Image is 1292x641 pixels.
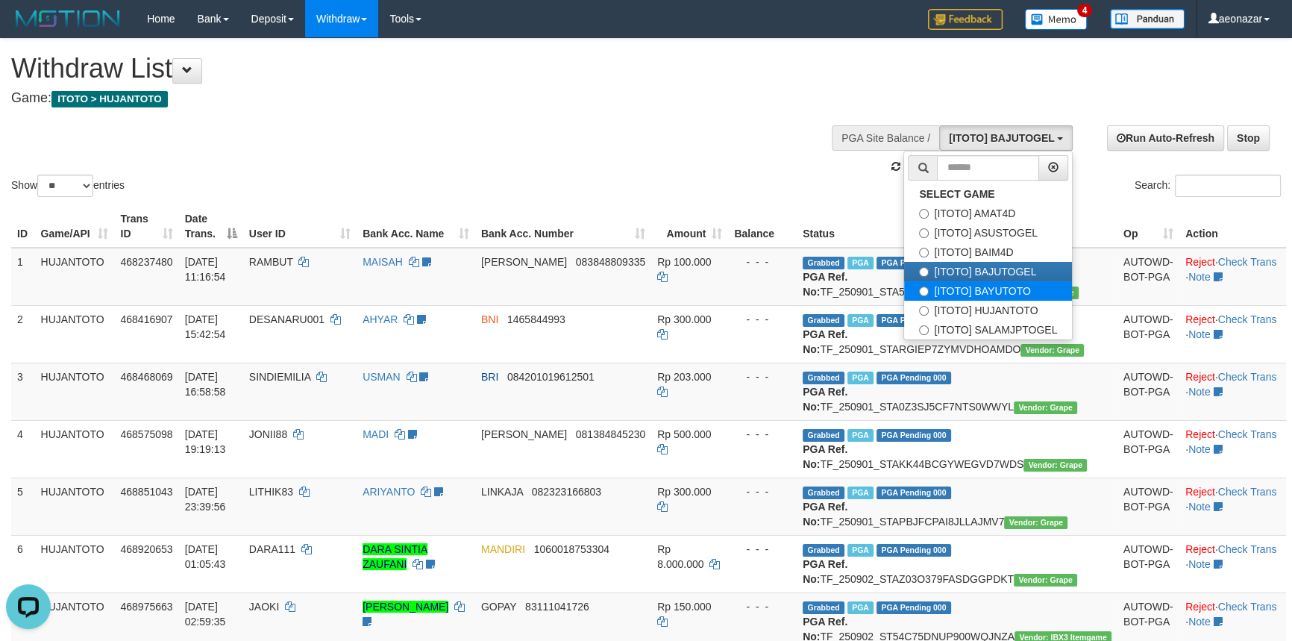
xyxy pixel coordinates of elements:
[481,601,516,613] span: GOPAY
[481,428,567,440] span: [PERSON_NAME]
[657,428,711,440] span: Rp 500.000
[185,313,226,340] span: [DATE] 15:42:54
[37,175,93,197] select: Showentries
[904,281,1072,301] label: [ITOTO] BAYUTOTO
[797,363,1117,420] td: TF_250901_STA0Z3SJ5CF7NTS0WWYL
[363,428,389,440] a: MADI
[1188,328,1211,340] a: Note
[803,386,847,413] b: PGA Ref. No:
[185,371,226,398] span: [DATE] 16:58:58
[1025,9,1088,30] img: Button%20Memo.svg
[120,601,172,613] span: 468975663
[35,305,115,363] td: HUJANTOTO
[363,486,415,498] a: ARIYANTO
[243,205,357,248] th: User ID: activate to sort column ascending
[481,256,567,268] span: [PERSON_NAME]
[734,312,791,327] div: - - -
[919,209,929,219] input: [ITOTO] AMAT4D
[1179,205,1286,248] th: Action
[120,313,172,325] span: 468416907
[6,6,51,51] button: Open LiveChat chat widget
[120,371,172,383] span: 468468069
[1227,125,1270,151] a: Stop
[877,372,951,384] span: PGA Pending
[877,257,951,269] span: PGA Pending
[797,535,1117,592] td: TF_250902_STAZ03O379FASDGGPDKT
[114,205,178,248] th: Trans ID: activate to sort column ascending
[734,254,791,269] div: - - -
[939,125,1073,151] button: [ITOTO] BAJUTOGEL
[847,429,874,442] span: Marked by aeosyak
[904,204,1072,223] label: [ITOTO] AMAT4D
[363,313,398,325] a: AHYAR
[734,542,791,557] div: - - -
[803,328,847,355] b: PGA Ref. No:
[919,267,929,277] input: [ITOTO] BAJUTOGEL
[1004,516,1067,529] span: Vendor URL: https://settle31.1velocity.biz
[1117,535,1179,592] td: AUTOWD-BOT-PGA
[728,205,797,248] th: Balance
[363,256,403,268] a: MAISAH
[1188,271,1211,283] a: Note
[1117,420,1179,478] td: AUTOWD-BOT-PGA
[1218,543,1277,555] a: Check Trans
[120,486,172,498] span: 468851043
[734,599,791,614] div: - - -
[919,306,929,316] input: [ITOTO] HUJANTOTO
[11,91,847,106] h4: Game:
[847,487,874,499] span: Marked by aeofett
[919,188,994,200] b: SELECT GAME
[928,9,1003,30] img: Feedback.jpg
[657,256,711,268] span: Rp 100.000
[120,543,172,555] span: 468920653
[1185,256,1215,268] a: Reject
[249,313,324,325] span: DESANARU001
[1218,256,1277,268] a: Check Trans
[803,314,844,327] span: Grabbed
[35,420,115,478] td: HUJANTOTO
[363,601,448,613] a: [PERSON_NAME]
[803,257,844,269] span: Grabbed
[249,256,293,268] span: RAMBUT
[657,313,711,325] span: Rp 300.000
[11,363,35,420] td: 3
[532,486,601,498] span: Copy 082323166803 to clipboard
[847,601,874,614] span: Marked by aeomilenia
[657,371,711,383] span: Rp 203.000
[904,223,1072,243] label: [ITOTO] ASUSTOGEL
[35,248,115,306] td: HUJANTOTO
[734,427,791,442] div: - - -
[1185,486,1215,498] a: Reject
[1023,459,1087,472] span: Vendor URL: https://settle31.1velocity.biz
[120,256,172,268] span: 468237480
[1188,616,1211,628] a: Note
[249,486,293,498] span: LITHIK83
[919,228,929,238] input: [ITOTO] ASUSTOGEL
[803,501,847,528] b: PGA Ref. No:
[481,486,523,498] span: LINKAJA
[877,429,951,442] span: PGA Pending
[1014,574,1077,587] span: Vendor URL: https://settle31.1velocity.biz
[803,487,844,499] span: Grabbed
[1179,248,1286,306] td: · ·
[11,54,847,84] h1: Withdraw List
[832,125,939,151] div: PGA Site Balance /
[11,248,35,306] td: 1
[249,371,310,383] span: SINDIEMILIA
[1218,428,1277,440] a: Check Trans
[847,544,874,557] span: Marked by aeozaky
[1117,363,1179,420] td: AUTOWD-BOT-PGA
[35,363,115,420] td: HUJANTOTO
[481,543,525,555] span: MANDIRI
[1014,401,1077,414] span: Vendor URL: https://settle31.1velocity.biz
[11,478,35,535] td: 5
[797,205,1117,248] th: Status
[11,205,35,248] th: ID
[904,184,1072,204] a: SELECT GAME
[1218,371,1277,383] a: Check Trans
[51,91,168,107] span: ITOTO > HUJANTOTO
[1175,175,1281,197] input: Search:
[35,535,115,592] td: HUJANTOTO
[803,544,844,557] span: Grabbed
[11,420,35,478] td: 4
